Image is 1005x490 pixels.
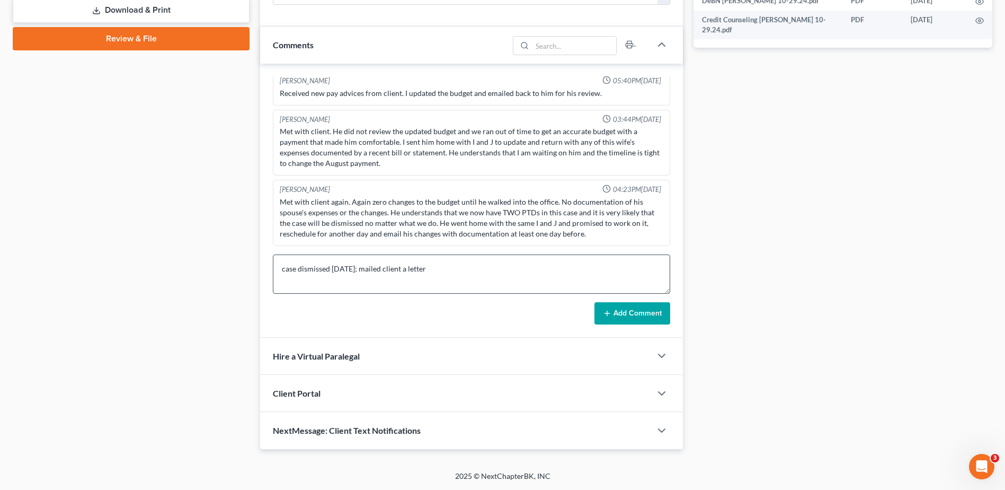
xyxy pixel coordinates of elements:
[693,11,842,40] td: Credit Counseling [PERSON_NAME] 10-29.24.pdf
[201,471,805,490] div: 2025 © NextChapterBK, INC
[902,11,967,40] td: [DATE]
[613,76,661,86] span: 05:40PM[DATE]
[613,185,661,195] span: 04:23PM[DATE]
[280,197,663,239] div: Met with client again. Again zero changes to the budget until he walked into the office. No docum...
[273,425,421,435] span: NextMessage: Client Text Notifications
[594,302,670,325] button: Add Comment
[613,115,661,125] span: 03:44PM[DATE]
[273,351,360,361] span: Hire a Virtual Paralegal
[280,126,663,169] div: Met with client. He did not review the updated budget and we ran out of time to get an accurate b...
[969,454,994,479] iframe: Intercom live chat
[273,388,321,398] span: Client Portal
[532,37,616,55] input: Search...
[280,76,330,86] div: [PERSON_NAME]
[280,88,663,99] div: Received new pay advices from client. I updated the budget and emailed back to him for his review.
[842,11,902,40] td: PDF
[991,454,999,462] span: 3
[280,185,330,195] div: [PERSON_NAME]
[273,40,314,50] span: Comments
[13,27,250,50] a: Review & File
[280,115,330,125] div: [PERSON_NAME]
